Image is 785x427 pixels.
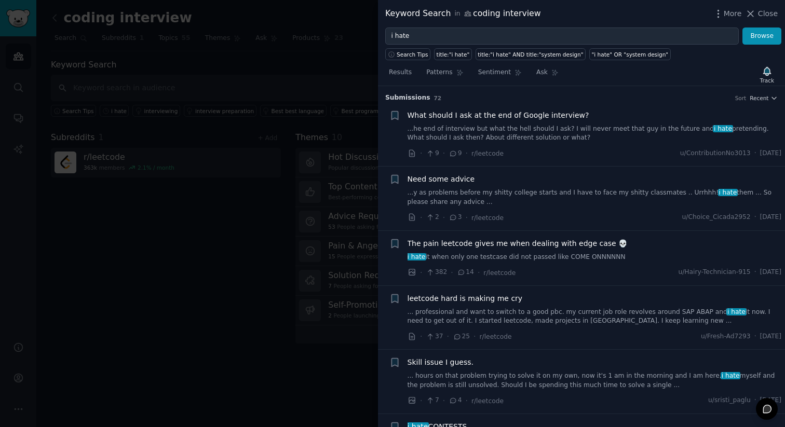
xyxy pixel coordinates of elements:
[408,238,628,249] a: The pain leetcode gives me when dealing with edge case 💀
[408,188,782,206] a: ...y as problems before my shitty college starts and I have to face my shitty classmates .. Urrhh...
[453,332,470,341] span: 25
[437,51,470,58] div: title:"i hate"
[408,371,782,390] a: ... hours on that problem trying to solve it on my own, now it's 1 am in the morning and I am her...
[408,174,475,185] a: Need some advice
[760,149,781,158] span: [DATE]
[471,150,504,157] span: r/leetcode
[475,64,525,86] a: Sentiment
[443,395,445,406] span: ·
[754,396,756,405] span: ·
[756,64,778,86] button: Track
[426,332,443,341] span: 37
[476,48,586,60] a: title:"i hate" AND title:"system design"
[397,51,428,58] span: Search Tips
[478,51,583,58] div: title:"i hate" AND title:"system design"
[423,64,467,86] a: Patterns
[758,8,778,19] span: Close
[682,213,750,222] span: u/Choice_Cicada2952
[426,396,439,405] span: 7
[443,148,445,159] span: ·
[708,396,751,405] span: u/sristi_paglu
[701,332,751,341] span: u/Fresh-Ad7293
[533,64,562,86] a: Ask
[726,308,746,315] span: i hate
[713,8,742,19] button: More
[420,148,422,159] span: ·
[385,64,415,86] a: Results
[426,268,447,277] span: 382
[447,331,449,342] span: ·
[457,268,474,277] span: 14
[385,48,430,60] button: Search Tips
[426,213,439,222] span: 2
[760,332,781,341] span: [DATE]
[536,68,548,77] span: Ask
[408,357,474,368] a: Skill issue I guess.
[443,212,445,223] span: ·
[678,268,750,277] span: u/Hairy-Technician-915
[434,95,442,101] span: 72
[451,267,453,278] span: ·
[420,331,422,342] span: ·
[449,213,462,222] span: 3
[754,332,756,341] span: ·
[449,396,462,405] span: 4
[473,331,476,342] span: ·
[466,148,468,159] span: ·
[680,149,751,158] span: u/ContributionNo3013
[480,333,512,340] span: r/leetcode
[385,93,430,103] span: Submission s
[718,189,738,196] span: i hate
[760,77,774,84] div: Track
[407,253,426,260] span: i hate
[745,8,778,19] button: Close
[389,68,412,77] span: Results
[760,268,781,277] span: [DATE]
[420,395,422,406] span: ·
[478,267,480,278] span: ·
[426,68,452,77] span: Patterns
[760,213,781,222] span: [DATE]
[471,214,504,222] span: r/leetcode
[750,94,778,102] button: Recent
[466,395,468,406] span: ·
[420,212,422,223] span: ·
[750,94,768,102] span: Recent
[449,149,462,158] span: 9
[420,267,422,278] span: ·
[735,94,747,102] div: Sort
[754,149,756,158] span: ·
[713,125,733,132] span: i hate
[483,269,516,277] span: r/leetcode
[471,397,504,405] span: r/leetcode
[754,268,756,277] span: ·
[754,213,756,222] span: ·
[721,372,740,379] span: i hate
[589,48,671,60] a: "i hate" OR "system design"
[385,27,739,45] input: Try a keyword related to your business
[408,110,589,121] a: What should I ask at the end of Google interview?
[434,48,472,60] a: title:"i hate"
[742,27,781,45] button: Browse
[408,125,782,143] a: ...he end of interview but what the hell should I ask? I will never meet that guy in the future a...
[426,149,439,158] span: 9
[385,7,541,20] div: Keyword Search coding interview
[454,9,460,19] span: in
[760,396,781,405] span: [DATE]
[478,68,511,77] span: Sentiment
[408,293,523,304] a: leetcode hard is making me cry
[724,8,742,19] span: More
[408,253,782,262] a: i hateit when only one testcase did not passed like COME ONNNNNN
[408,308,782,326] a: ... professional and want to switch to a good pbc. my current job role revolves around SAP ABAP a...
[466,212,468,223] span: ·
[592,51,669,58] div: "i hate" OR "system design"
